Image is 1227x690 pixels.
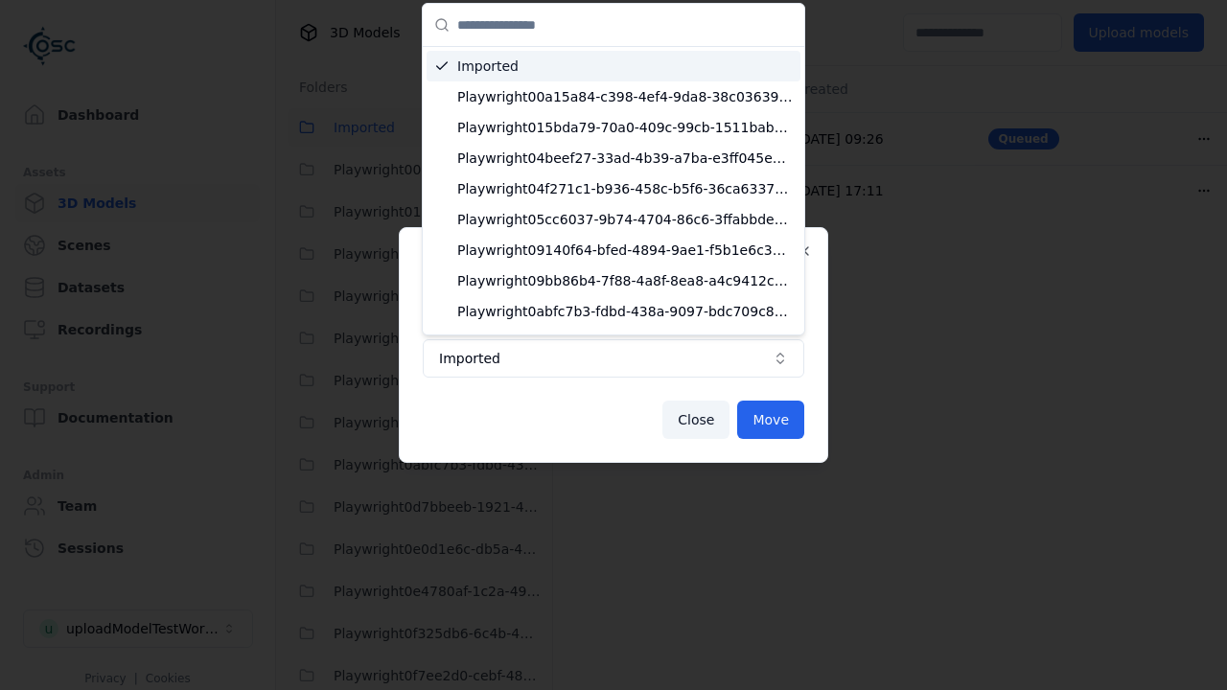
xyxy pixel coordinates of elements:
span: Playwright00a15a84-c398-4ef4-9da8-38c036397b1e [457,87,793,106]
span: Playwright04f271c1-b936-458c-b5f6-36ca6337f11a [457,179,793,198]
span: Playwright09bb86b4-7f88-4a8f-8ea8-a4c9412c995e [457,271,793,290]
span: Playwright015bda79-70a0-409c-99cb-1511bab16c94 [457,118,793,137]
span: Playwright0abfc7b3-fdbd-438a-9097-bdc709c88d01 [457,302,793,321]
div: Suggestions [423,47,804,334]
span: Playwright05cc6037-9b74-4704-86c6-3ffabbdece83 [457,210,793,229]
span: Playwright04beef27-33ad-4b39-a7ba-e3ff045e7193 [457,149,793,168]
span: Playwright09140f64-bfed-4894-9ae1-f5b1e6c36039 [457,241,793,260]
span: Playwright0d7bbeeb-1921-41c6-b931-af810e4ce19a [457,333,793,352]
span: Imported [457,57,793,76]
